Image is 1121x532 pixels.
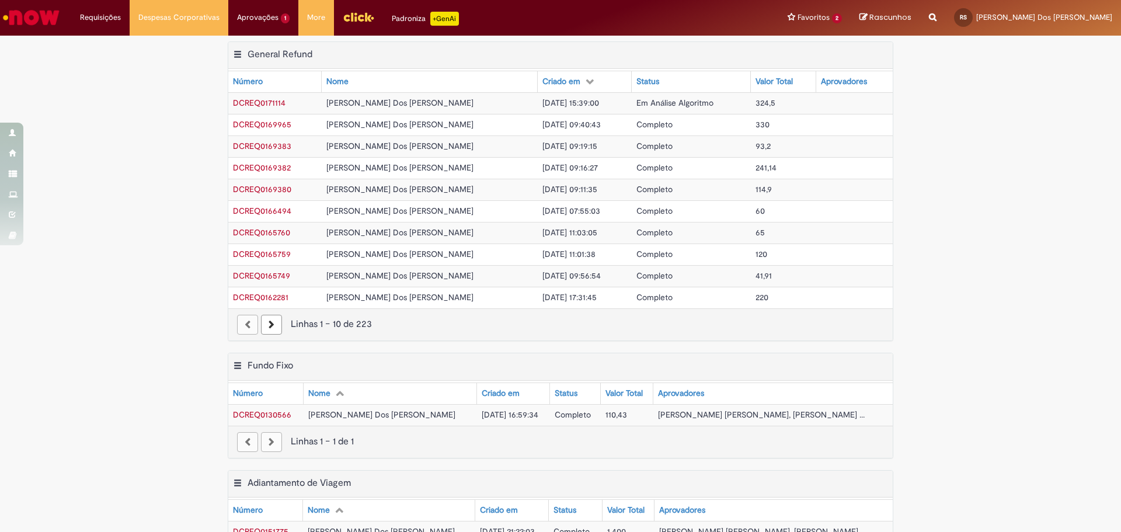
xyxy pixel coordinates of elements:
[233,477,242,492] button: Adiantamento de Viagem Menu de contexto
[233,270,290,281] span: DCREQ0165749
[542,98,599,108] span: [DATE] 15:39:00
[756,206,765,216] span: 60
[658,409,865,420] span: [PERSON_NAME] [PERSON_NAME], [PERSON_NAME] ...
[233,249,291,259] a: Abrir Registro: DCREQ0165759
[307,12,325,23] span: More
[233,162,291,173] span: DCREQ0169382
[756,184,772,194] span: 114,9
[228,426,893,458] nav: paginação
[636,141,673,151] span: Completo
[308,409,455,420] span: [PERSON_NAME] Dos [PERSON_NAME]
[482,388,520,399] div: Criado em
[542,292,597,302] span: [DATE] 17:31:45
[233,98,286,108] span: DCREQ0171114
[960,13,967,21] span: RS
[542,270,601,281] span: [DATE] 09:56:54
[326,292,474,302] span: [PERSON_NAME] Dos [PERSON_NAME]
[542,184,597,194] span: [DATE] 09:11:35
[248,477,351,489] h2: Adiantamento de Viagem
[542,119,601,130] span: [DATE] 09:40:43
[326,141,474,151] span: [PERSON_NAME] Dos [PERSON_NAME]
[832,13,842,23] span: 2
[756,292,768,302] span: 220
[821,76,867,88] div: Aprovadores
[542,162,598,173] span: [DATE] 09:16:27
[1,6,61,29] img: ServiceNow
[859,12,911,23] a: Rascunhos
[248,48,312,60] h2: General Refund
[756,119,770,130] span: 330
[233,162,291,173] a: Abrir Registro: DCREQ0169382
[233,227,290,238] a: Abrir Registro: DCREQ0165760
[542,227,597,238] span: [DATE] 11:03:05
[605,409,627,420] span: 110,43
[605,388,643,399] div: Valor Total
[233,360,242,375] button: Fundo Fixo Menu de contexto
[636,76,659,88] div: Status
[233,409,291,420] span: DCREQ0130566
[233,141,291,151] a: Abrir Registro: DCREQ0169383
[308,388,330,399] div: Nome
[326,119,474,130] span: [PERSON_NAME] Dos [PERSON_NAME]
[607,505,645,516] div: Valor Total
[237,318,884,331] div: Linhas 1 − 10 de 223
[233,48,242,64] button: General Refund Menu de contexto
[261,315,282,335] a: Próxima página
[636,98,713,108] span: Em Análise Algoritmo
[756,270,772,281] span: 41,91
[233,292,288,302] a: Abrir Registro: DCREQ0162281
[326,98,474,108] span: [PERSON_NAME] Dos [PERSON_NAME]
[659,505,705,516] div: Aprovadores
[138,12,220,23] span: Despesas Corporativas
[555,388,577,399] div: Status
[636,249,673,259] span: Completo
[756,141,771,151] span: 93,2
[326,76,349,88] div: Nome
[326,162,474,173] span: [PERSON_NAME] Dos [PERSON_NAME]
[430,12,459,26] p: +GenAi
[555,409,591,420] span: Completo
[658,388,704,399] div: Aprovadores
[233,206,291,216] a: Abrir Registro: DCREQ0166494
[756,162,777,173] span: 241,14
[326,270,474,281] span: [PERSON_NAME] Dos [PERSON_NAME]
[636,270,673,281] span: Completo
[233,184,291,194] span: DCREQ0169380
[233,119,291,130] a: Abrir Registro: DCREQ0169965
[392,12,459,26] div: Padroniza
[248,360,293,371] h2: Fundo Fixo
[756,227,765,238] span: 65
[756,249,767,259] span: 120
[542,141,597,151] span: [DATE] 09:19:15
[237,12,278,23] span: Aprovações
[233,141,291,151] span: DCREQ0169383
[233,292,288,302] span: DCREQ0162281
[233,249,291,259] span: DCREQ0165759
[233,505,263,516] div: Número
[80,12,121,23] span: Requisições
[542,249,596,259] span: [DATE] 11:01:38
[636,292,673,302] span: Completo
[636,119,673,130] span: Completo
[233,184,291,194] a: Abrir Registro: DCREQ0169380
[480,505,518,516] div: Criado em
[798,12,830,23] span: Favoritos
[869,12,911,23] span: Rascunhos
[542,206,600,216] span: [DATE] 07:55:03
[233,227,290,238] span: DCREQ0165760
[237,435,884,448] div: Linhas 1 − 1 de 1
[542,76,580,88] div: Criado em
[233,409,291,420] a: Abrir Registro: DCREQ0130566
[636,227,673,238] span: Completo
[281,13,290,23] span: 1
[233,270,290,281] a: Abrir Registro: DCREQ0165749
[233,206,291,216] span: DCREQ0166494
[233,76,263,88] div: Número
[756,76,793,88] div: Valor Total
[482,409,538,420] span: [DATE] 16:59:34
[343,8,374,26] img: click_logo_yellow_360x200.png
[636,162,673,173] span: Completo
[976,12,1112,22] span: [PERSON_NAME] Dos [PERSON_NAME]
[326,206,474,216] span: [PERSON_NAME] Dos [PERSON_NAME]
[233,98,286,108] a: Abrir Registro: DCREQ0171114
